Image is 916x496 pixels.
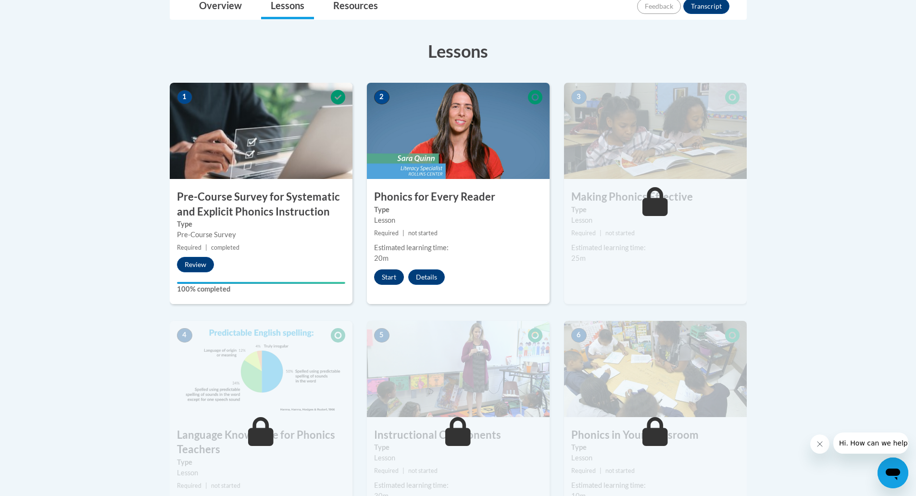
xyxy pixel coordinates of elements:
[374,453,542,463] div: Lesson
[177,328,192,343] span: 4
[211,244,239,251] span: completed
[605,229,635,237] span: not started
[374,242,542,253] div: Estimated learning time:
[408,467,438,474] span: not started
[402,229,404,237] span: |
[374,215,542,226] div: Lesson
[177,244,201,251] span: Required
[605,467,635,474] span: not started
[833,432,908,454] iframe: Message from company
[571,254,586,262] span: 25m
[402,467,404,474] span: |
[408,229,438,237] span: not started
[177,219,345,229] label: Type
[571,204,740,215] label: Type
[571,467,596,474] span: Required
[367,321,550,417] img: Course Image
[205,482,207,489] span: |
[564,321,747,417] img: Course Image
[177,468,345,478] div: Lesson
[878,458,908,488] iframe: Button to launch messaging window
[374,254,389,262] span: 20m
[367,83,550,179] img: Course Image
[374,269,404,285] button: Start
[367,428,550,443] h3: Instructional Components
[374,229,399,237] span: Required
[177,457,345,468] label: Type
[177,282,345,284] div: Your progress
[170,428,352,458] h3: Language Knowledge for Phonics Teachers
[170,190,352,219] h3: Pre-Course Survey for Systematic and Explicit Phonics Instruction
[6,7,78,14] span: Hi. How can we help?
[170,39,747,63] h3: Lessons
[571,328,587,343] span: 6
[571,229,596,237] span: Required
[205,244,207,251] span: |
[374,328,389,343] span: 5
[211,482,240,489] span: not started
[571,453,740,463] div: Lesson
[571,242,740,253] div: Estimated learning time:
[177,90,192,104] span: 1
[374,467,399,474] span: Required
[374,90,389,104] span: 2
[600,467,602,474] span: |
[408,269,445,285] button: Details
[571,480,740,491] div: Estimated learning time:
[374,480,542,491] div: Estimated learning time:
[600,229,602,237] span: |
[810,434,829,454] iframe: Close message
[170,83,352,179] img: Course Image
[177,482,201,489] span: Required
[374,204,542,215] label: Type
[170,321,352,417] img: Course Image
[177,229,345,240] div: Pre-Course Survey
[367,190,550,204] h3: Phonics for Every Reader
[571,442,740,453] label: Type
[564,428,747,443] h3: Phonics in Your Classroom
[177,284,345,294] label: 100% completed
[564,83,747,179] img: Course Image
[571,90,587,104] span: 3
[374,442,542,453] label: Type
[564,190,747,204] h3: Making Phonics Effective
[177,257,214,272] button: Review
[571,215,740,226] div: Lesson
